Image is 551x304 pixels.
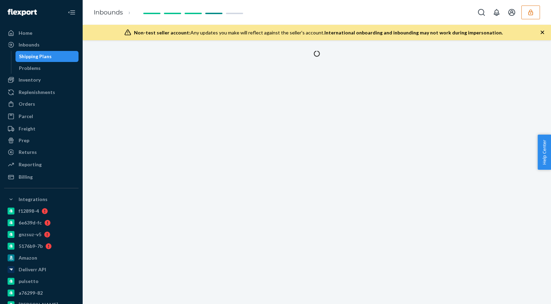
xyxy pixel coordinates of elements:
a: Billing [4,171,79,182]
a: 6e639d-fc [4,217,79,228]
a: Returns [4,147,79,158]
button: Open notifications [490,6,503,19]
a: Freight [4,123,79,134]
a: Prep [4,135,79,146]
div: f12898-4 [19,208,39,214]
a: a76299-82 [4,287,79,298]
div: Any updates you make will reflect against the seller's account. [134,29,503,36]
button: Integrations [4,194,79,205]
a: Problems [15,63,79,74]
a: pulsetto [4,276,79,287]
ol: breadcrumbs [88,2,142,23]
a: Inventory [4,74,79,85]
button: Open account menu [505,6,519,19]
a: Shipping Plans [15,51,79,62]
a: Parcel [4,111,79,122]
a: 5176b9-7b [4,241,79,252]
div: Shipping Plans [19,53,52,60]
a: Inbounds [94,9,123,16]
button: Help Center [538,135,551,170]
span: International onboarding and inbounding may not work during impersonation. [324,30,503,35]
div: Amazon [19,254,37,261]
div: Replenishments [19,89,55,96]
div: Reporting [19,161,42,168]
div: pulsetto [19,278,39,285]
button: Open Search Box [475,6,488,19]
div: a76299-82 [19,290,43,296]
div: Integrations [19,196,48,203]
a: Inbounds [4,39,79,50]
a: Home [4,28,79,39]
button: Close Navigation [65,6,79,19]
div: Parcel [19,113,33,120]
span: Non-test seller account: [134,30,190,35]
div: Deliverr API [19,266,46,273]
div: Home [19,30,32,36]
div: Returns [19,149,37,156]
div: Inventory [19,76,41,83]
img: Flexport logo [8,9,37,16]
div: Problems [19,65,41,72]
div: 5176b9-7b [19,243,43,250]
span: Chat [16,5,30,11]
a: f12898-4 [4,206,79,217]
a: Amazon [4,252,79,263]
a: Reporting [4,159,79,170]
div: Orders [19,101,35,107]
div: 6e639d-fc [19,219,42,226]
div: Inbounds [19,41,40,48]
div: Prep [19,137,29,144]
a: gnzsuz-v5 [4,229,79,240]
a: Deliverr API [4,264,79,275]
a: Replenishments [4,87,79,98]
div: Billing [19,174,33,180]
div: gnzsuz-v5 [19,231,41,238]
div: Freight [19,125,35,132]
a: Orders [4,98,79,109]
